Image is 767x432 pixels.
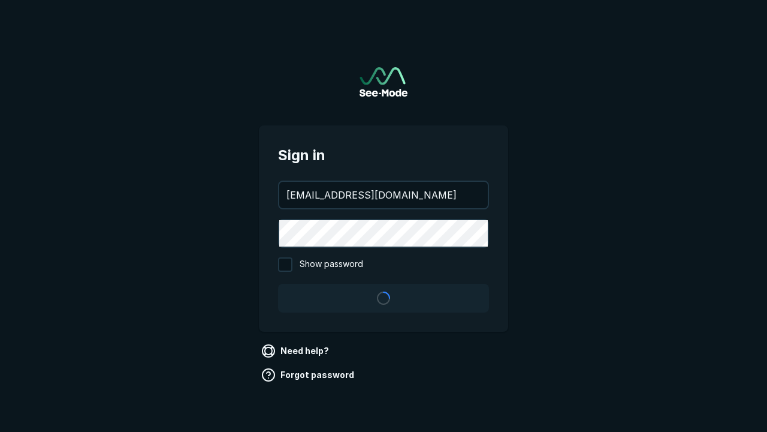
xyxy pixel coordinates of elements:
a: Forgot password [259,365,359,385]
a: Go to sign in [360,67,407,97]
input: your@email.com [279,182,488,208]
span: Show password [300,257,363,272]
span: Sign in [278,145,489,166]
a: Need help? [259,341,334,361]
img: See-Mode Logo [360,67,407,97]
